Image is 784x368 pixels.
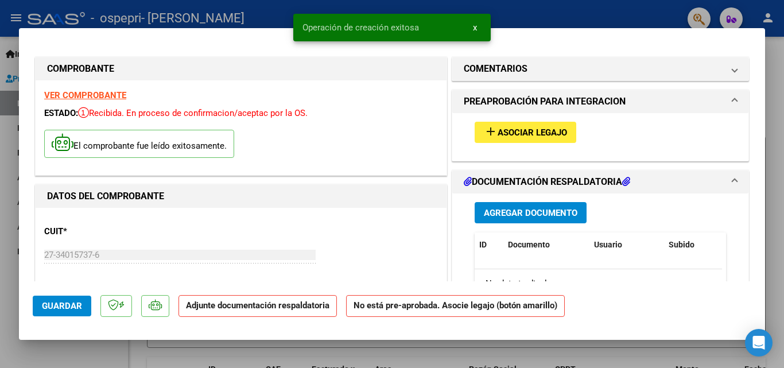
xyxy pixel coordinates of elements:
[475,233,503,257] datatable-header-cell: ID
[475,202,587,223] button: Agregar Documento
[721,233,779,257] datatable-header-cell: Acción
[44,90,126,100] a: VER COMPROBANTE
[346,295,565,317] strong: No está pre-aprobada. Asocie legajo (botón amarillo)
[669,240,694,249] span: Subido
[484,208,577,218] span: Agregar Documento
[475,269,722,298] div: No data to display
[47,191,164,202] strong: DATOS DEL COMPROBANTE
[479,240,487,249] span: ID
[498,127,567,138] span: Asociar Legajo
[452,57,748,80] mat-expansion-panel-header: COMENTARIOS
[508,240,550,249] span: Documento
[464,17,486,38] button: x
[594,240,622,249] span: Usuario
[475,122,576,143] button: Asociar Legajo
[42,301,82,311] span: Guardar
[44,130,234,158] p: El comprobante fue leído exitosamente.
[503,233,589,257] datatable-header-cell: Documento
[473,22,477,33] span: x
[33,296,91,316] button: Guardar
[484,125,498,138] mat-icon: add
[44,225,162,238] p: CUIT
[47,63,114,74] strong: COMPROBANTE
[302,22,419,33] span: Operación de creación exitosa
[464,175,630,189] h1: DOCUMENTACIÓN RESPALDATORIA
[78,108,308,118] span: Recibida. En proceso de confirmacion/aceptac por la OS.
[589,233,664,257] datatable-header-cell: Usuario
[186,300,329,311] strong: Adjunte documentación respaldatoria
[452,171,748,193] mat-expansion-panel-header: DOCUMENTACIÓN RESPALDATORIA
[44,108,78,118] span: ESTADO:
[452,113,748,161] div: PREAPROBACIÓN PARA INTEGRACION
[464,62,527,76] h1: COMENTARIOS
[745,329,773,357] div: Open Intercom Messenger
[664,233,721,257] datatable-header-cell: Subido
[452,90,748,113] mat-expansion-panel-header: PREAPROBACIÓN PARA INTEGRACION
[464,95,626,109] h1: PREAPROBACIÓN PARA INTEGRACION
